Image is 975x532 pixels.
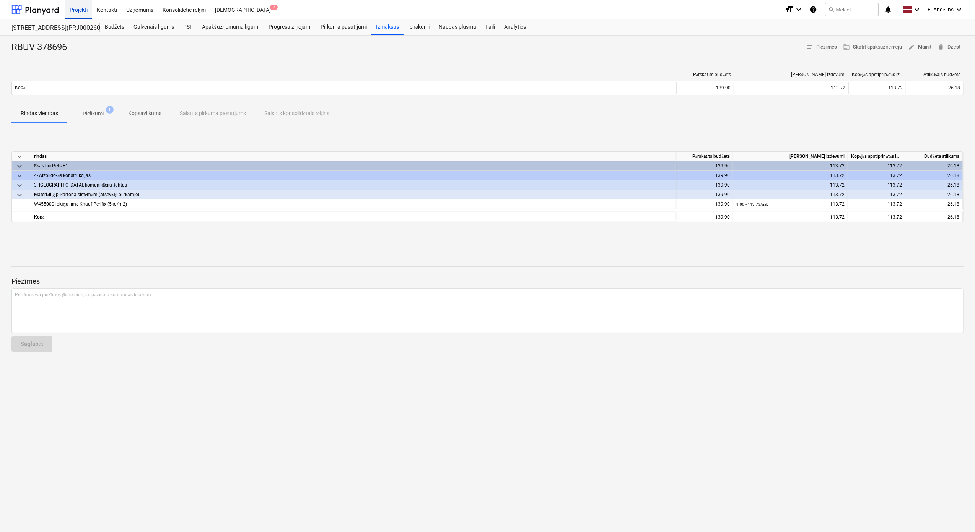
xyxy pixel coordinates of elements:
p: Piezīmes [11,277,964,286]
span: keyboard_arrow_down [15,162,24,171]
p: Kopā [15,84,25,91]
div: 113.72 [737,85,845,91]
div: 139.90 [676,199,733,209]
span: notes [807,44,814,50]
div: 26.18 [905,190,963,199]
button: Mainīt [905,41,935,53]
div: RBUV 378696 [11,41,73,54]
div: [PERSON_NAME] izdevumi [733,152,848,161]
i: keyboard_arrow_down [794,5,804,14]
a: Budžets [100,19,129,35]
span: keyboard_arrow_down [15,152,24,161]
div: 26.18 [905,171,963,180]
span: Mainīt [908,43,932,52]
span: E. Andžāns [928,6,954,13]
p: Kopsavilkums [128,109,161,117]
div: 113.72 [736,212,845,222]
i: keyboard_arrow_down [913,5,922,14]
a: Analytics [500,19,531,35]
a: Apakšuzņēmuma līgumi [197,19,264,35]
span: edit [908,44,915,50]
a: Pirkuma pasūtījumi [316,19,371,35]
div: 3. Starpsienas, komunikāciju šahtas [34,180,672,190]
div: 113.72 [848,212,905,221]
span: keyboard_arrow_down [15,181,24,190]
div: 139.90 [676,82,734,94]
div: 113.72 [848,161,905,171]
span: search [829,6,835,13]
span: 113.72 [887,201,902,207]
span: 2 [270,5,278,10]
span: keyboard_arrow_down [15,190,24,199]
button: Piezīmes [804,41,840,53]
button: Dzēst [935,41,964,53]
div: 139.90 [676,190,733,199]
div: 113.72 [848,171,905,180]
a: Progresa ziņojumi [264,19,316,35]
div: 113.72 [736,190,845,199]
i: format_size [785,5,794,14]
div: [PERSON_NAME] izdevumi [737,72,846,77]
a: Galvenais līgums [129,19,179,35]
i: keyboard_arrow_down [954,5,964,14]
a: Izmaksas [371,19,404,35]
div: 139.90 [676,161,733,171]
div: Kopējās apstiprinātās izmaksas [848,152,905,161]
div: [STREET_ADDRESS](PRJ0002600) 2601946 [11,24,91,32]
div: 113.72 [848,190,905,199]
i: notifications [885,5,892,14]
div: Materiāli ģipškartona sistēmām (atsevišķi pērkamie) [34,190,672,199]
span: Piezīmes [807,43,837,52]
span: delete [938,44,945,50]
button: Meklēt [825,3,879,16]
div: 139.90 [676,171,733,180]
div: 26.18 [905,212,963,221]
div: 113.72 [848,82,906,94]
span: 26.18 [947,201,959,207]
small: 1.00 × 113.72 / gab [736,202,768,206]
div: 139.90 [676,180,733,190]
span: 26.18 [948,85,960,91]
div: 139.90 [676,212,733,221]
i: Zināšanu pamats [810,5,817,14]
div: Budžeta atlikums [905,152,963,161]
div: Pārskatīts budžets [680,72,731,78]
div: Atlikušais budžets [909,72,960,78]
iframe: Chat Widget [937,495,975,532]
div: Ēkas budžets E1 [34,161,672,170]
div: 113.72 [736,161,845,171]
div: Kopējās apstiprinātās izmaksas [852,72,903,78]
a: PSF [179,19,197,35]
a: Faili [481,19,500,35]
div: 113.72 [736,171,845,180]
div: Pārskatīts budžets [676,152,733,161]
p: Rindas vienības [21,109,58,117]
div: 113.72 [848,180,905,190]
div: Kopā [31,212,676,221]
div: 113.72 [736,199,845,209]
span: Dzēst [938,43,960,52]
span: keyboard_arrow_down [15,171,24,180]
a: Ienākumi [404,19,435,35]
div: 26.18 [905,161,963,171]
span: W455000 lokšņu līme Knauf Perlfix (5kg/m2) [34,201,127,207]
button: Skatīt apakšuzņēmēju [840,41,905,53]
p: Pielikumi [83,110,104,118]
div: 4- Aizpildošās konstrukcijas [34,171,672,180]
div: 113.72 [736,180,845,190]
div: 26.18 [905,180,963,190]
a: Naudas plūsma [435,19,481,35]
span: Skatīt apakšuzņēmēju [843,43,902,52]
